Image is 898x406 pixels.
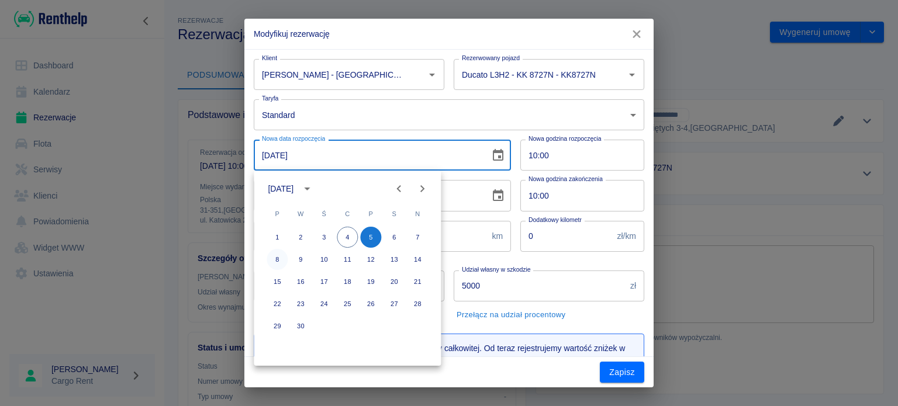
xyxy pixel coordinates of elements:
[486,144,510,167] button: Choose date, selected date is 5 wrz 2025
[313,202,334,225] span: środa
[387,177,410,200] button: Previous month
[529,175,603,183] label: Nowa godzina zakończenia
[520,180,636,211] input: hh:mm
[313,293,334,314] button: 24
[267,249,288,270] button: 8
[313,249,334,270] button: 10
[313,227,334,248] button: 3
[529,216,582,224] label: Dodatkowy kilometr
[262,94,278,103] label: Taryfa
[284,342,634,367] p: Usprawniliśmy mechanizm wyliczenia kwoty całkowitej. Od teraz rejestrujemy wartość zniżek w każde...
[529,134,602,143] label: Nowa godzina rozpoczęcia
[267,227,288,248] button: 1
[407,249,428,270] button: 14
[384,293,405,314] button: 27
[600,362,644,383] button: Zapisz
[384,202,405,225] span: sobota
[297,179,317,199] button: calendar view is open, switch to year view
[630,280,636,292] p: zł
[290,293,311,314] button: 23
[384,227,405,248] button: 6
[407,202,428,225] span: niedziela
[254,99,644,130] div: Standard
[360,293,381,314] button: 26
[407,227,428,248] button: 7
[267,293,288,314] button: 22
[492,230,503,242] p: km
[313,271,334,292] button: 17
[360,202,381,225] span: piątek
[462,54,520,63] label: Rezerwowany pojazd
[267,315,288,336] button: 29
[290,271,311,292] button: 16
[267,202,288,225] span: poniedziałek
[268,183,293,195] div: [DATE]
[360,271,381,292] button: 19
[407,271,428,292] button: 21
[337,249,358,270] button: 11
[520,140,636,171] input: hh:mm
[337,202,358,225] span: czwartek
[337,293,358,314] button: 25
[384,271,405,292] button: 20
[290,227,311,248] button: 2
[617,230,636,242] p: zł/km
[407,293,428,314] button: 28
[290,315,311,336] button: 30
[360,227,381,248] button: 5
[267,271,288,292] button: 15
[624,67,640,83] button: Otwórz
[384,249,405,270] button: 13
[486,184,510,207] button: Choose date, selected date is 5 wrz 2027
[254,140,482,171] input: DD-MM-YYYY
[337,271,358,292] button: 18
[244,19,654,49] h2: Modyfikuj rezerwację
[262,54,277,63] label: Klient
[410,177,434,200] button: Next month
[337,227,358,248] button: 4
[262,134,325,143] label: Nowa data rozpoczęcia
[360,249,381,270] button: 12
[424,67,440,83] button: Otwórz
[290,249,311,270] button: 9
[290,202,311,225] span: wtorek
[462,265,531,274] label: Udział własny w szkodzie
[454,306,568,324] button: Przełącz na udział procentowy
